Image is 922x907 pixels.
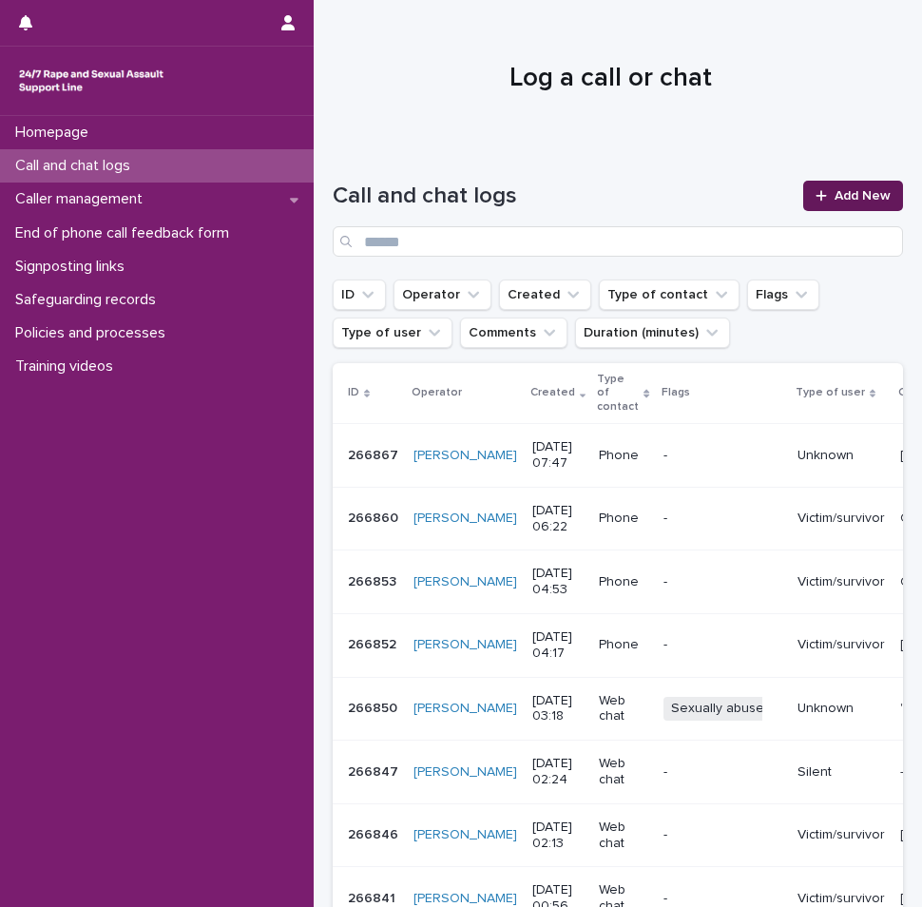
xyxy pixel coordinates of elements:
[333,318,452,348] button: Type of user
[348,823,402,843] p: 266846
[797,511,885,527] p: Victim/survivor
[663,637,782,653] p: -
[348,761,402,781] p: 266847
[532,503,584,535] p: [DATE] 06:22
[532,820,584,852] p: [DATE] 02:13
[597,369,639,417] p: Type of contact
[663,697,772,721] span: Sexually abuse
[575,318,730,348] button: Duration (minutes)
[413,637,517,653] a: [PERSON_NAME]
[8,190,158,208] p: Caller management
[599,511,647,527] p: Phone
[8,357,128,376] p: Training videos
[413,448,517,464] a: [PERSON_NAME]
[413,827,517,843] a: [PERSON_NAME]
[15,62,167,100] img: rhQMoQhaT3yELyF149Cw
[797,701,885,717] p: Unknown
[797,764,885,781] p: Silent
[530,382,575,403] p: Created
[797,637,885,653] p: Victim/survivor
[599,574,647,590] p: Phone
[333,280,386,310] button: ID
[662,382,690,403] p: Flags
[797,891,885,907] p: Victim/survivor
[348,697,401,717] p: 266850
[348,507,402,527] p: 266860
[8,291,171,309] p: Safeguarding records
[599,820,647,852] p: Web chat
[747,280,819,310] button: Flags
[8,224,244,242] p: End of phone call feedback form
[663,448,782,464] p: -
[797,574,885,590] p: Victim/survivor
[532,756,584,788] p: [DATE] 02:24
[797,827,885,843] p: Victim/survivor
[532,439,584,472] p: [DATE] 07:47
[796,382,865,403] p: Type of user
[532,629,584,662] p: [DATE] 04:17
[333,226,903,257] input: Search
[460,318,567,348] button: Comments
[412,382,462,403] p: Operator
[413,764,517,781] a: [PERSON_NAME]
[413,511,517,527] a: [PERSON_NAME]
[599,693,647,725] p: Web chat
[599,448,647,464] p: Phone
[663,827,782,843] p: -
[348,887,399,907] p: 266841
[663,574,782,590] p: -
[499,280,591,310] button: Created
[348,444,402,464] p: 266867
[797,448,885,464] p: Unknown
[333,63,889,95] h1: Log a call or chat
[8,258,140,276] p: Signposting links
[835,189,891,203] span: Add New
[599,280,740,310] button: Type of contact
[803,181,903,211] a: Add New
[532,693,584,725] p: [DATE] 03:18
[663,764,782,781] p: -
[348,570,400,590] p: 266853
[8,124,104,142] p: Homepage
[8,324,181,342] p: Policies and processes
[599,637,647,653] p: Phone
[8,157,145,175] p: Call and chat logs
[333,183,792,210] h1: Call and chat logs
[394,280,491,310] button: Operator
[348,633,400,653] p: 266852
[413,891,517,907] a: [PERSON_NAME]
[599,756,647,788] p: Web chat
[532,566,584,598] p: [DATE] 04:53
[348,382,359,403] p: ID
[413,701,517,717] a: [PERSON_NAME]
[663,891,782,907] p: -
[413,574,517,590] a: [PERSON_NAME]
[900,761,908,781] p: -
[663,511,782,527] p: -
